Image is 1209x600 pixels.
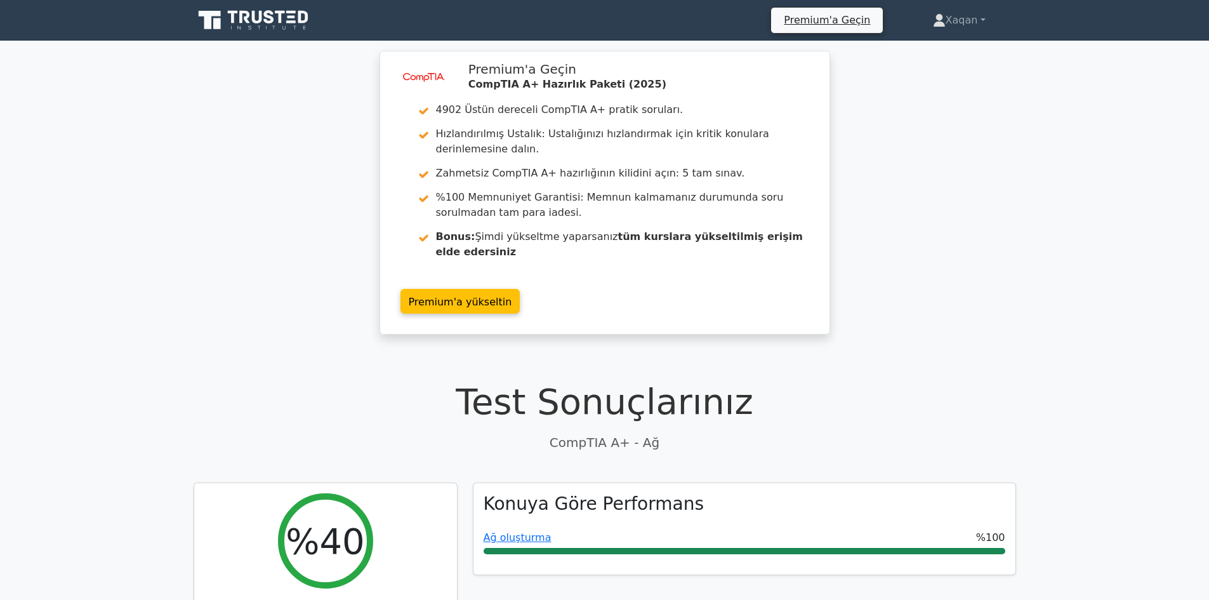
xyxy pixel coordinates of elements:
[400,289,520,314] a: Premium'a yükseltin
[784,14,870,26] font: Premium'a Geçin
[286,521,364,562] font: %40
[976,531,1005,543] font: %100
[946,14,978,26] font: Xaqan
[484,531,552,543] a: Ağ oluşturma
[456,381,753,422] font: Test Sonuçlarınız
[776,11,878,29] a: Premium'a Geçin
[902,8,1016,33] a: Xaqan
[550,435,659,450] font: CompTIA A+ - Ağ
[484,493,704,514] font: Konuya Göre Performans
